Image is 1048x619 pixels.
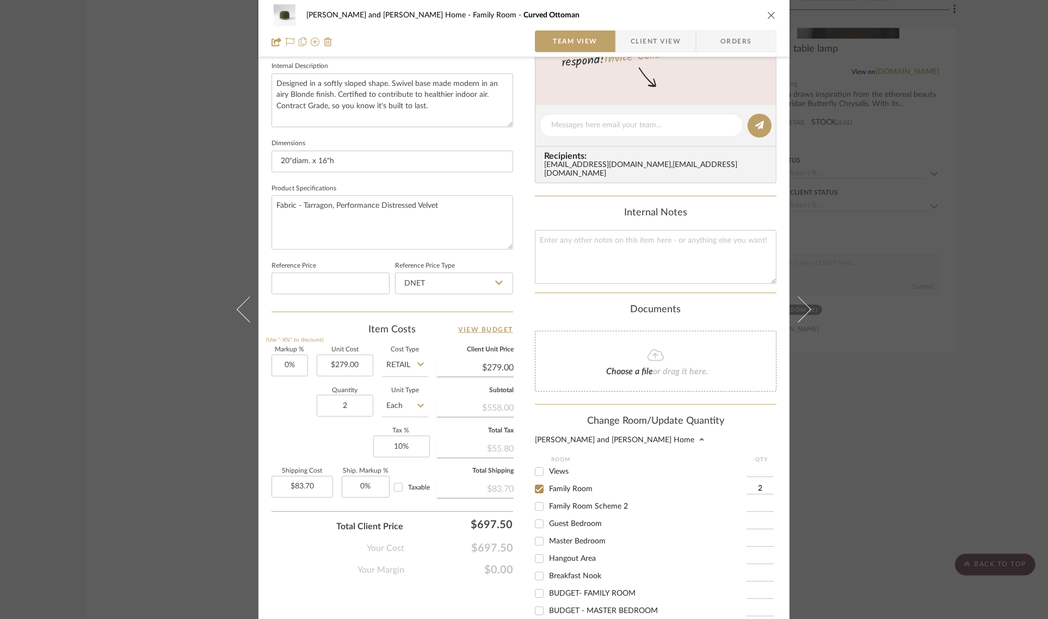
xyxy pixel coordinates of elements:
[272,323,513,336] div: Item Costs
[708,30,764,52] span: Orders
[408,484,430,491] span: Taxable
[357,564,404,577] span: Your Margin
[409,513,517,535] div: $697.50
[549,468,569,475] span: Views
[367,542,404,555] span: Your Cost
[549,503,628,510] span: Family Room Scheme 2
[404,564,513,577] span: $0.00
[535,207,776,219] div: Internal Notes
[437,397,514,417] div: $558.00
[549,520,602,528] span: Guest Bedroom
[272,347,308,352] label: Markup %
[382,388,428,393] label: Unit Type
[535,436,694,444] div: [PERSON_NAME] and [PERSON_NAME] Home
[437,438,514,457] div: $55.80
[523,11,580,19] span: Curved Ottoman
[606,367,653,376] span: Choose a file
[549,485,593,493] span: Family Room
[544,151,772,161] span: Recipients:
[373,428,428,434] label: Tax %
[404,542,513,555] span: $697.50
[549,537,606,545] span: Master Bedroom
[473,11,523,19] span: Family Room
[437,347,514,352] label: Client Unit Price
[631,30,681,52] span: Client View
[324,38,332,46] img: Remove from project
[317,388,373,393] label: Quantity
[437,428,514,434] label: Total Tax
[272,468,333,474] label: Shipping Cost
[272,64,328,69] label: Internal Description
[317,347,373,352] label: Unit Cost
[549,607,658,615] span: BUDGET - MASTER BEDROOM
[459,323,514,336] a: View Budget
[272,186,336,191] label: Product Specifications
[382,347,428,352] label: Cost Type
[395,263,455,269] label: Reference Price Type
[272,4,298,26] img: 15667e05-8801-4e53-a4c1-4f61c79a8280_48x40.jpg
[272,151,513,172] input: Enter the dimensions of this item
[549,555,596,562] span: Hangout Area
[342,468,390,474] label: Ship. Markup %
[767,10,776,20] button: close
[553,30,597,52] span: Team View
[551,457,747,463] div: Room
[437,468,514,474] label: Total Shipping
[336,520,403,533] span: Total Client Price
[272,263,316,269] label: Reference Price
[437,388,514,393] label: Subtotal
[549,572,601,580] span: Breakfast Nook
[747,457,776,463] div: QTY
[437,478,514,498] div: $83.70
[653,367,708,376] span: or drag it here.
[535,416,776,428] div: Change Room/Update Quantity
[544,161,772,178] div: [EMAIL_ADDRESS][DOMAIN_NAME] , [EMAIL_ADDRESS][DOMAIN_NAME]
[549,590,636,597] span: BUDGET- FAMILY ROOM
[306,11,473,19] span: [PERSON_NAME] and [PERSON_NAME] Home
[272,141,305,146] label: Dimensions
[535,304,776,316] div: Documents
